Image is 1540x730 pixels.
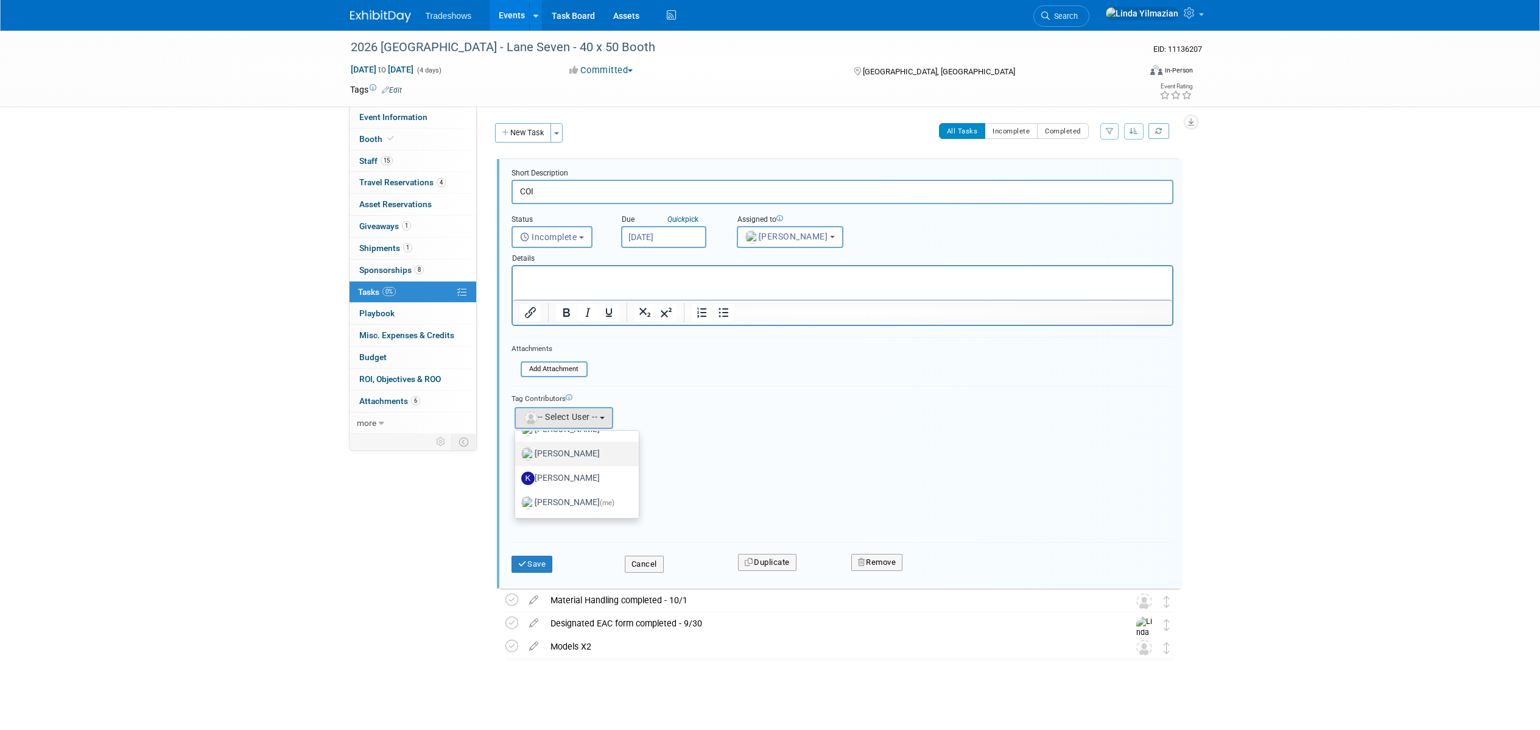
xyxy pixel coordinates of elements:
[357,418,376,428] span: more
[350,129,476,150] a: Booth
[512,168,1173,180] div: Short Description
[513,266,1172,300] iframe: Rich Text Area
[512,391,1173,404] div: Tag Contributors
[411,396,420,405] span: 6
[350,413,476,434] a: more
[350,172,476,193] a: Travel Reservations4
[350,391,476,412] a: Attachments6
[381,156,393,165] span: 15
[388,135,394,142] i: Booth reservation complete
[431,434,452,450] td: Personalize Event Tab Strip
[621,214,719,226] div: Due
[737,214,888,226] div: Assigned to
[1037,123,1089,139] button: Completed
[350,303,476,324] a: Playbook
[851,554,903,571] button: Remove
[350,260,476,281] a: Sponsorships8
[737,226,843,248] button: [PERSON_NAME]
[521,444,627,464] label: [PERSON_NAME]
[416,66,441,74] span: (4 days)
[403,243,412,252] span: 1
[382,86,402,94] a: Edit
[437,178,446,187] span: 4
[350,194,476,215] a: Asset Reservations
[745,232,828,241] span: [PERSON_NAME]
[1136,640,1152,656] img: Unassigned
[635,304,655,321] button: Subscript
[359,243,412,253] span: Shipments
[1136,594,1152,609] img: Unassigned
[665,214,701,224] a: Quickpick
[359,330,454,340] span: Misc. Expenses & Credits
[523,641,544,652] a: edit
[359,265,424,275] span: Sponsorships
[350,10,411,23] img: ExhibitDay
[359,134,396,144] span: Booth
[1105,7,1179,20] img: Linda Yilmazian
[350,347,476,368] a: Budget
[1164,66,1193,75] div: In-Person
[1164,596,1170,608] i: Move task
[565,64,638,77] button: Committed
[495,123,551,143] button: New Task
[515,407,613,429] button: -- Select User --
[350,64,414,75] span: [DATE] [DATE]
[1033,5,1089,27] a: Search
[359,112,427,122] span: Event Information
[1136,617,1155,660] img: Linda Yilmazian
[350,83,402,96] td: Tags
[521,493,627,512] label: [PERSON_NAME]
[520,232,577,242] span: Incomplete
[512,226,592,248] button: Incomplete
[1148,123,1169,139] a: Refresh
[521,469,627,488] label: [PERSON_NAME]
[1164,642,1170,654] i: Move task
[350,369,476,390] a: ROI, Objectives & ROO
[426,11,472,21] span: Tradeshows
[520,304,541,321] button: Insert/edit link
[358,287,396,297] span: Tasks
[359,352,387,362] span: Budget
[985,123,1038,139] button: Incomplete
[402,221,411,230] span: 1
[577,304,598,321] button: Italic
[1159,83,1192,90] div: Event Rating
[512,248,1173,265] div: Details
[359,308,395,318] span: Playbook
[556,304,577,321] button: Bold
[523,412,598,422] span: -- Select User --
[382,287,396,296] span: 0%
[863,67,1015,76] span: [GEOGRAPHIC_DATA], [GEOGRAPHIC_DATA]
[667,215,685,224] i: Quick
[350,325,476,346] a: Misc. Expenses & Credits
[625,556,664,573] button: Cancel
[713,304,734,321] button: Bullet list
[1164,619,1170,631] i: Move task
[544,613,1112,634] div: Designated EAC form completed - 9/30
[512,214,603,226] div: Status
[350,107,476,128] a: Event Information
[939,123,986,139] button: All Tasks
[512,180,1173,204] input: Name of task or a short description
[521,472,535,485] img: K.jpg
[359,374,441,384] span: ROI, Objectives & ROO
[359,396,420,406] span: Attachments
[451,434,476,450] td: Toggle Event Tabs
[346,37,1122,58] div: 2026 [GEOGRAPHIC_DATA] - Lane Seven - 40 x 50 Booth
[599,304,619,321] button: Underline
[544,590,1112,611] div: Material Handling completed - 10/1
[738,554,796,571] button: Duplicate
[350,238,476,259] a: Shipments1
[1050,12,1078,21] span: Search
[512,344,588,354] div: Attachments
[544,636,1112,657] div: Models X2
[350,216,476,237] a: Giveaways1
[1068,63,1194,82] div: Event Format
[415,265,424,274] span: 8
[376,65,388,74] span: to
[359,199,432,209] span: Asset Reservations
[523,595,544,606] a: edit
[350,282,476,303] a: Tasks0%
[600,498,614,506] span: (me)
